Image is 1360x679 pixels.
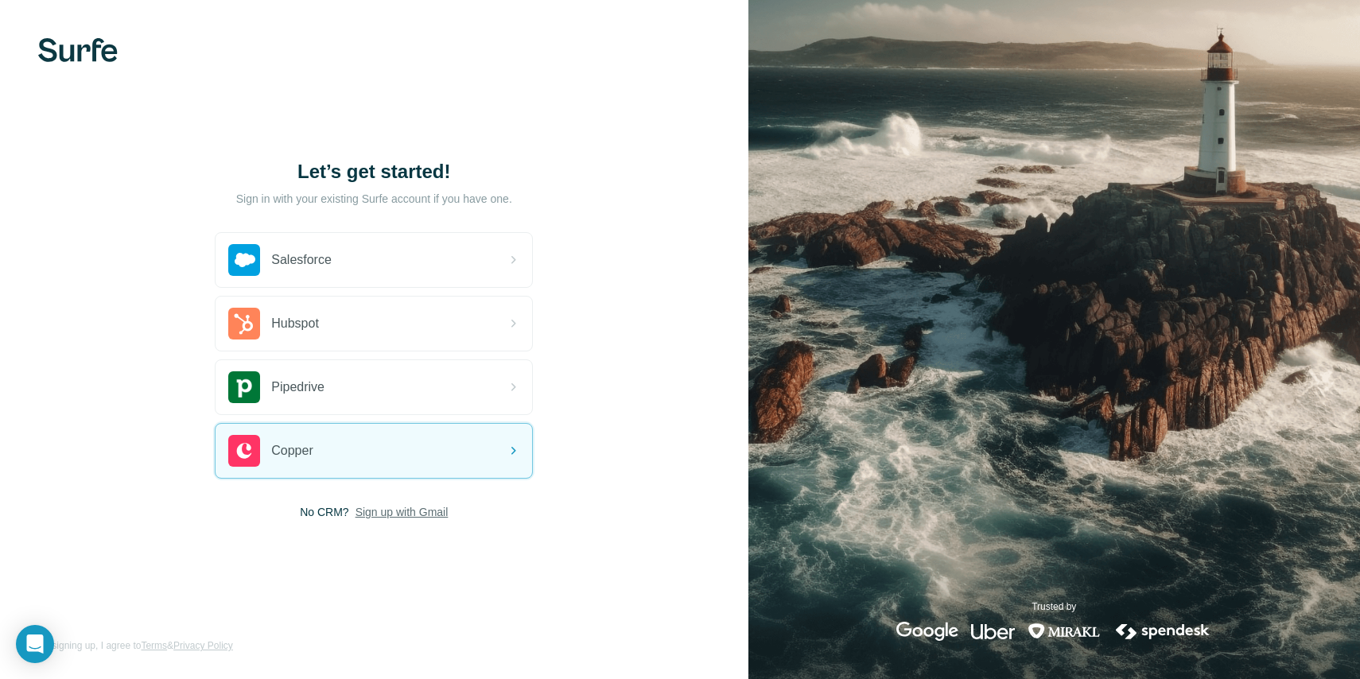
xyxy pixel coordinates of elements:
[228,244,260,276] img: salesforce's logo
[971,622,1015,641] img: uber's logo
[271,378,324,397] span: Pipedrive
[16,625,54,663] div: Open Intercom Messenger
[896,622,958,641] img: google's logo
[1028,622,1101,641] img: mirakl's logo
[228,308,260,339] img: hubspot's logo
[236,191,512,207] p: Sign in with your existing Surfe account if you have one.
[271,314,319,333] span: Hubspot
[173,640,233,651] a: Privacy Policy
[141,640,167,651] a: Terms
[38,38,118,62] img: Surfe's logo
[215,159,533,184] h1: Let’s get started!
[1113,622,1212,641] img: spendesk's logo
[1032,599,1076,614] p: Trusted by
[271,441,313,460] span: Copper
[38,638,233,653] span: By signing up, I agree to &
[228,371,260,403] img: pipedrive's logo
[300,504,348,520] span: No CRM?
[271,250,332,270] span: Salesforce
[356,504,449,520] button: Sign up with Gmail
[228,435,260,467] img: copper's logo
